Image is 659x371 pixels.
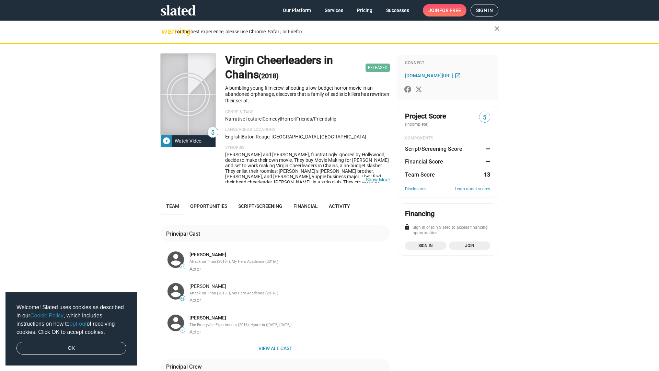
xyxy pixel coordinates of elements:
div: Financing [405,209,435,218]
div: [PERSON_NAME] [189,283,389,290]
span: | [262,116,263,122]
p: A bumbling young film crew, shooting a low-budget horror movie in an abandoned orphanage, discove... [225,85,390,104]
button: Watch Video [161,135,216,147]
div: COMPONENTS [405,136,490,141]
a: Activity [323,198,356,214]
span: Sign in [476,4,493,16]
dt: Financial Score [405,158,443,165]
span: for free [439,4,461,16]
span: Join [428,4,461,16]
span: friends/friendship [296,116,336,122]
a: Pricing [351,4,378,16]
span: 9 [180,328,185,332]
a: Successes [381,4,415,16]
span: [PERSON_NAME] and [PERSON_NAME], frustratingly ignored by Hollywood, decide to make their own mov... [225,152,389,240]
mat-icon: play_circle_filled [162,137,171,145]
p: Languages & Locations [225,127,390,133]
span: Actor [189,329,201,335]
span: [DOMAIN_NAME][URL] [405,73,453,78]
p: Genre & Tags [225,110,390,115]
div: Attack on Titan (2013- ), My Hero Academia (2016- ) [189,291,389,296]
span: (incomplete) [405,122,430,127]
span: Sign in [409,242,442,249]
div: Sign in or join Slated to access financing opportunities. [405,225,490,236]
a: Disclosures [405,187,426,192]
a: Team [161,198,185,214]
span: Welcome! Slated uses cookies as described in our , which includes instructions on how to of recei... [16,303,126,336]
span: … [359,177,366,182]
h1: Virgin Cheerleaders in Chains [225,53,363,82]
div: Connect [405,60,490,66]
span: Comedy [263,116,280,122]
div: Principal Cast [166,230,203,237]
a: Script/Screening [233,198,288,214]
span: Horror [281,116,295,122]
span: | [280,116,281,122]
p: Synopsis [225,145,390,150]
span: Services [325,4,343,16]
span: Released [366,64,390,72]
a: Learn about scores [455,187,490,192]
a: Opportunities [185,198,233,214]
span: 5 [479,113,490,122]
mat-icon: close [493,24,501,33]
span: | [295,116,296,122]
mat-icon: warning [161,27,170,35]
span: | [241,134,242,139]
div: For the best experience, please use Chrome, Safari, or Firefox. [174,27,494,36]
div: Attack on Titan (2013- ), My Hero Academia (2016- ) [189,259,389,265]
div: Principal Crew [166,363,205,370]
span: Actor [189,266,201,272]
dd: — [484,158,490,165]
a: dismiss cookie message [16,342,126,355]
a: Our Platform [277,4,316,16]
span: Our Platform [283,4,311,16]
span: Financial [293,203,318,209]
a: Services [319,4,349,16]
span: Baton Rouge, [GEOGRAPHIC_DATA], [GEOGRAPHIC_DATA] [242,134,366,139]
span: Script/Screening [238,203,282,209]
div: cookieconsent [5,292,137,366]
span: Successes [386,4,409,16]
span: Project Score [405,112,446,121]
span: English [225,134,241,139]
span: View all cast [166,342,384,355]
span: 44 [180,265,185,269]
mat-icon: open_in_new [454,72,461,79]
mat-icon: lock [404,224,410,230]
span: Team [166,203,179,209]
span: Opportunities [190,203,227,209]
a: Cookie Policy [30,313,63,318]
div: The Emeryville Experiments (2016), Hysteria ([DATE]-[DATE]) [189,323,389,328]
a: opt-out [70,321,87,327]
a: Financial [288,198,323,214]
dd: — [484,145,490,153]
a: [DOMAIN_NAME][URL] [405,71,463,80]
a: Sign in [471,4,498,16]
a: Joinfor free [423,4,466,16]
span: 5 [208,128,218,137]
button: View all cast [161,342,390,355]
a: Join [449,241,490,250]
span: Actor [189,297,201,303]
span: (2018) [259,72,279,80]
dd: 13 [484,171,490,178]
span: 43 [180,296,185,301]
span: Narrative feature [225,116,262,122]
span: Pricing [357,4,372,16]
span: Activity [329,203,350,209]
dt: Script/Screening Score [405,145,462,153]
a: [PERSON_NAME] [189,315,226,321]
a: [PERSON_NAME] [189,251,226,258]
div: Watch Video [172,135,204,147]
a: Sign in [405,241,446,250]
button: …Show More [366,177,390,182]
span: Join [453,242,486,249]
dt: Team Score [405,171,435,178]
